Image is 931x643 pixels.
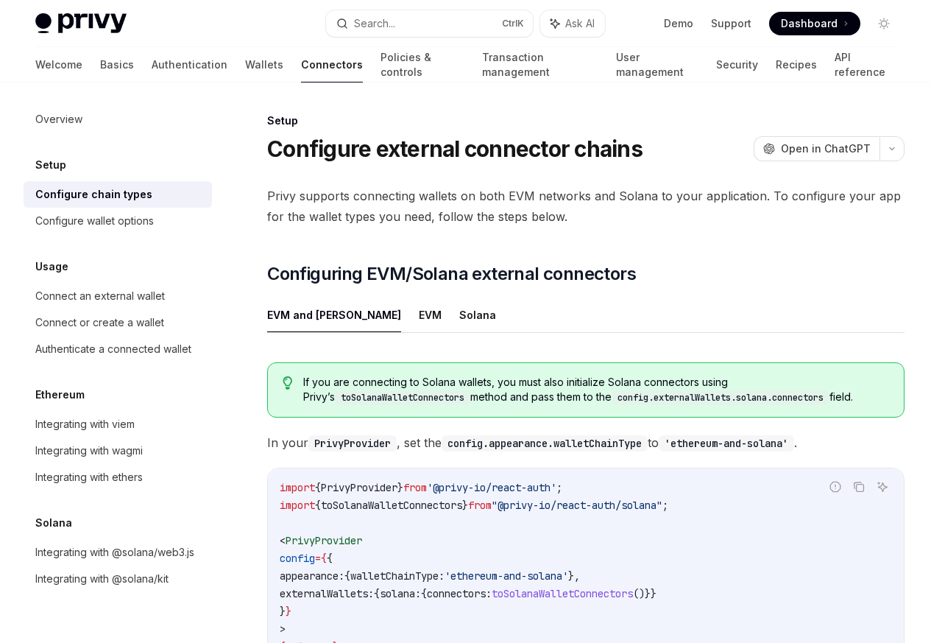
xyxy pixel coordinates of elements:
span: from [403,481,427,494]
a: Integrating with ethers [24,464,212,491]
span: } [397,481,403,494]
span: import [280,499,315,512]
button: Toggle dark mode [872,12,896,35]
span: } [280,605,286,618]
span: toSolanaWalletConnectors [492,587,633,600]
a: Connectors [301,47,363,82]
code: PrivyProvider [308,435,397,451]
div: Integrating with viem [35,415,135,433]
span: externalWallets: [280,587,374,600]
span: } [462,499,468,512]
div: Connect or create a wallet [35,314,164,331]
button: Solana [459,298,496,332]
img: light logo [35,13,127,34]
code: config.externalWallets.solana.connectors [612,390,829,405]
button: Search...CtrlK [326,10,533,37]
span: appearance: [280,569,344,583]
a: Welcome [35,47,82,82]
button: Ask AI [540,10,605,37]
a: Integrating with wagmi [24,438,212,464]
div: Configure chain types [35,186,152,203]
code: 'ethereum-and-solana' [659,435,794,451]
a: Overview [24,106,212,133]
h5: Setup [35,156,66,174]
button: EVM and [PERSON_NAME] [267,298,401,332]
a: API reference [835,47,896,82]
a: Dashboard [769,12,860,35]
span: < [280,534,286,547]
span: Privy supports connecting wallets on both EVM networks and Solana to your application. To configu... [267,186,905,227]
a: Connect or create a wallet [24,309,212,336]
a: Integrating with @solana/kit [24,566,212,592]
a: Authentication [152,47,227,82]
span: import [280,481,315,494]
button: EVM [419,298,442,332]
h5: Usage [35,258,68,275]
a: Configure chain types [24,181,212,208]
div: Integrating with wagmi [35,442,143,460]
span: solana: [380,587,421,600]
span: { [327,552,333,565]
div: Integrating with ethers [35,468,143,486]
a: Transaction management [482,47,598,82]
div: Setup [267,113,905,128]
span: Configuring EVM/Solana external connectors [267,262,636,286]
div: Overview [35,110,82,128]
a: Recipes [776,47,817,82]
span: { [315,481,321,494]
span: If you are connecting to Solana wallets, you must also initialize Solana connectors using Privy’s... [303,375,889,405]
a: Policies & controls [380,47,464,82]
div: Connect an external wallet [35,287,165,305]
span: { [421,587,427,600]
a: Connect an external wallet [24,283,212,309]
button: Open in ChatGPT [754,136,879,161]
a: Authenticate a connected wallet [24,336,212,362]
span: } [286,605,291,618]
a: Configure wallet options [24,208,212,234]
a: Support [711,16,751,31]
span: ()}} [633,587,656,600]
span: connectors: [427,587,492,600]
a: Integrating with viem [24,411,212,438]
span: "@privy-io/react-auth/solana" [492,499,662,512]
a: Wallets [245,47,283,82]
span: walletChainType: [350,569,445,583]
div: Integrating with @solana/kit [35,570,169,588]
span: }, [568,569,580,583]
span: PrivyProvider [321,481,397,494]
code: toSolanaWalletConnectors [335,390,470,405]
svg: Tip [283,376,293,390]
div: Search... [354,15,395,32]
div: Configure wallet options [35,212,154,230]
span: In your , set the to . [267,432,905,453]
span: { [321,552,327,565]
span: ; [662,499,668,512]
h5: Ethereum [35,386,85,404]
div: Authenticate a connected wallet [35,340,191,358]
a: Integrating with @solana/web3.js [24,539,212,566]
span: '@privy-io/react-auth' [427,481,556,494]
span: { [315,499,321,512]
button: Report incorrect code [826,477,845,496]
span: Ctrl K [502,18,524,29]
a: Basics [100,47,134,82]
span: toSolanaWalletConnectors [321,499,462,512]
span: > [280,622,286,636]
a: Demo [664,16,693,31]
button: Ask AI [873,477,892,496]
span: Open in ChatGPT [781,141,871,156]
a: User management [616,47,698,82]
span: ; [556,481,562,494]
code: config.appearance.walletChainType [442,435,648,451]
span: PrivyProvider [286,534,362,547]
h1: Configure external connector chains [267,136,643,162]
a: Security [716,47,758,82]
h5: Solana [35,514,72,532]
div: Integrating with @solana/web3.js [35,544,194,561]
span: = [315,552,321,565]
span: Dashboard [781,16,838,31]
span: { [374,587,380,600]
span: 'ethereum-and-solana' [445,569,568,583]
span: config [280,552,315,565]
span: Ask AI [565,16,595,31]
